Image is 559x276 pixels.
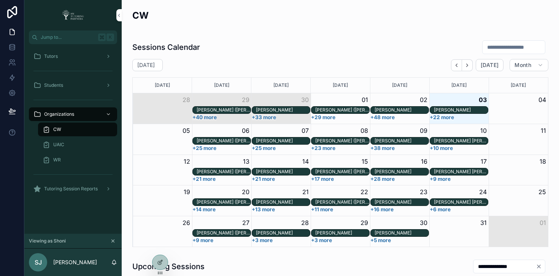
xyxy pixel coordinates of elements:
[540,218,546,227] button: 01
[242,95,249,104] button: 29
[192,206,216,212] button: +14 more
[197,199,251,205] div: [PERSON_NAME] ([PERSON_NAME]) [PERSON_NAME]
[430,114,454,120] button: +22 more
[197,137,251,144] div: Lillian (Lilly) Rodriguez
[302,157,309,166] button: 14
[515,62,531,69] span: Month
[315,107,369,113] div: [PERSON_NAME] ([PERSON_NAME]) [PERSON_NAME]
[360,218,368,227] button: 29
[301,218,309,227] button: 28
[53,142,64,148] span: UAIC
[315,199,369,205] div: [PERSON_NAME] ([PERSON_NAME]) [PERSON_NAME]
[256,137,310,144] div: John Chavez
[197,230,251,236] div: Lillian (Lilly) Rodriguez
[479,95,487,104] button: 03
[315,199,369,206] div: Lillian (Lilly) Rodriguez
[420,187,427,196] button: 23
[480,126,487,135] button: 10
[29,182,117,196] a: Tutoring Session Reports
[252,145,276,151] button: +25 more
[315,168,369,175] div: Lillian (Lilly) Rodriguez
[132,9,149,22] h2: CW
[538,95,546,104] button: 04
[184,157,190,166] button: 12
[183,218,190,227] button: 26
[197,199,251,206] div: Lillian (Lilly) Rodriguez
[431,78,488,93] div: [DATE]
[107,34,113,40] span: K
[134,78,191,93] div: [DATE]
[132,42,200,53] h1: Sessions Calendar
[434,169,488,175] div: [PERSON_NAME] [PERSON_NAME]
[375,230,429,236] div: [PERSON_NAME]
[60,9,86,21] img: App logo
[462,59,473,71] button: Next
[538,187,546,196] button: 25
[311,145,335,151] button: +23 more
[302,187,309,196] button: 21
[372,78,428,93] div: [DATE]
[38,138,117,152] a: UAIC
[370,237,391,243] button: +5 more
[420,95,427,104] button: 02
[38,153,117,167] a: WR
[132,261,205,272] h1: Upcoming Sessions
[132,77,548,247] div: Month View
[193,78,250,93] div: [DATE]
[375,199,429,206] div: Jondel Cadenas
[375,169,429,175] div: [PERSON_NAME]
[242,218,249,227] button: 27
[481,62,499,69] span: [DATE]
[44,53,58,59] span: Tutors
[370,176,395,182] button: +28 more
[53,258,97,266] p: [PERSON_NAME]
[44,82,63,88] span: Students
[311,206,333,212] button: +11 more
[315,107,369,113] div: Lillian (Lilly) Rodriguez
[137,61,155,69] h2: [DATE]
[434,107,488,113] div: Ivan Rosales
[192,176,216,182] button: +21 more
[38,123,117,136] a: CW
[242,126,249,135] button: 06
[312,78,368,93] div: [DATE]
[315,230,369,236] div: [PERSON_NAME]
[197,168,251,175] div: Lillian (Lilly) Rodriguez
[434,199,488,205] div: [PERSON_NAME] [PERSON_NAME]
[360,126,368,135] button: 08
[252,206,275,212] button: +13 more
[541,126,546,135] button: 11
[430,145,453,151] button: +10 more
[362,157,368,166] button: 15
[256,230,310,236] div: [PERSON_NAME]
[184,187,190,196] button: 19
[375,107,429,113] div: [PERSON_NAME]
[375,199,429,205] div: [PERSON_NAME]
[451,59,462,71] button: Back
[311,176,334,182] button: +17 more
[35,258,42,267] span: SJ
[375,137,429,144] div: Jondel Cadenas
[256,168,310,175] div: John Chavez
[183,95,190,104] button: 28
[197,169,251,175] div: [PERSON_NAME] ([PERSON_NAME]) [PERSON_NAME]
[362,95,368,104] button: 01
[434,199,488,206] div: Presley Shattuck
[370,114,395,120] button: +48 more
[53,157,61,163] span: WR
[375,107,429,113] div: Anthony Echavarria
[256,107,310,113] div: [PERSON_NAME]
[243,157,249,166] button: 13
[360,187,368,196] button: 22
[434,107,488,113] div: [PERSON_NAME]
[29,238,66,244] span: Viewing as Shoni
[480,218,487,227] button: 31
[370,206,394,212] button: +16 more
[434,137,488,144] div: Presley Shattuck
[53,126,61,132] span: CW
[375,230,429,236] div: Jondel Cadenas
[434,138,488,144] div: [PERSON_NAME] [PERSON_NAME]
[256,138,310,144] div: [PERSON_NAME]
[256,199,310,206] div: John Chavez
[192,114,217,120] button: +40 more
